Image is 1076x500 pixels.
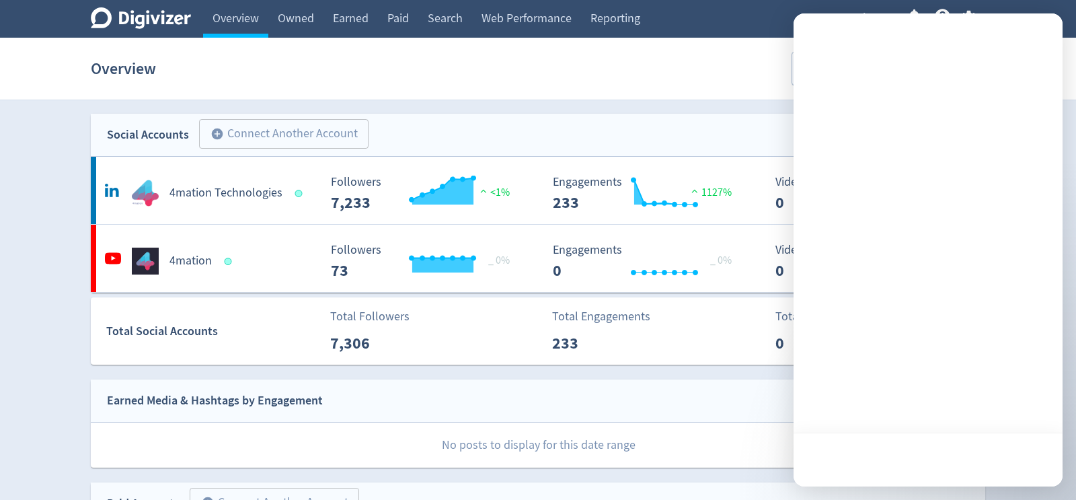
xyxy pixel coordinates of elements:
p: Total Followers [330,308,410,326]
div: Total Social Accounts [106,322,321,341]
img: positive-performance.svg [688,186,701,196]
svg: Video Views 0 [769,244,970,279]
span: add_circle [210,127,224,141]
svg: Video Views 0 [769,176,970,211]
div: Social Accounts [107,125,189,145]
h5: 4mation [169,253,212,269]
p: No posts to display for this date range [91,423,985,468]
a: 4mation undefined4mation Followers --- _ 0% Followers 73 Engagements 0 Engagements 0 _ 0% Video V... [91,225,985,292]
h1: Overview [91,47,156,90]
svg: Followers --- [324,244,526,279]
span: _ 0% [488,254,510,267]
a: Connect Another Account [189,121,369,149]
p: Total Views [775,308,853,326]
button: 4mation [832,7,895,29]
span: <1% [477,186,510,199]
p: 233 [552,331,629,355]
span: _ 0% [710,254,732,267]
svg: Engagements 0 [546,244,748,279]
h5: 4mation Technologies [169,185,282,201]
p: 0 [775,331,853,355]
a: 4mation Technologies undefined4mation Technologies Followers --- Followers 7,233 <1% Engagements ... [91,157,985,224]
span: Data last synced: 15 Sep 2025, 10:02am (AEST) [225,258,236,265]
div: Earned Media & Hashtags by Engagement [107,391,323,410]
span: Data last synced: 15 Sep 2025, 4:01am (AEST) [295,190,307,197]
svg: Engagements 233 [546,176,748,211]
img: positive-performance.svg [477,186,490,196]
span: expand_more [882,12,894,24]
button: Previous 7 Days[DATE] - [DATE] [792,52,887,85]
svg: Followers --- [324,176,526,211]
p: 7,306 [330,331,408,355]
p: Total Engagements [552,308,650,326]
img: 4mation Technologies undefined [132,180,159,207]
img: 4mation undefined [132,248,159,275]
span: 4mation [837,7,879,29]
span: 1127% [688,186,732,199]
button: Connect Another Account [199,119,369,149]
